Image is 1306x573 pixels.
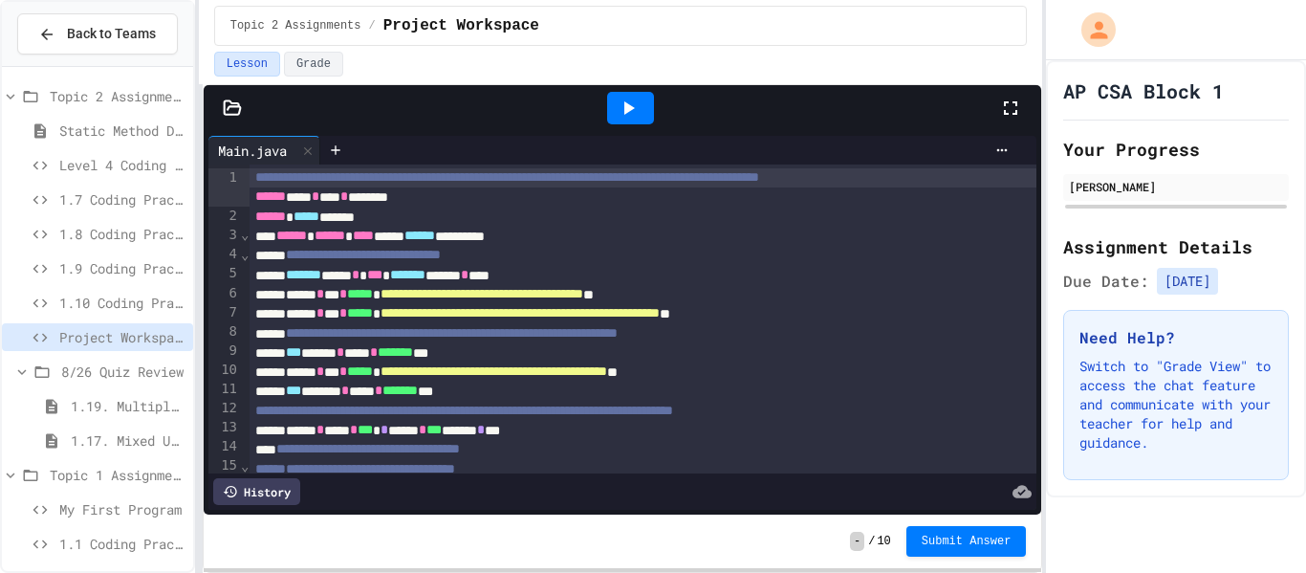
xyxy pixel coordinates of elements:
[61,362,185,382] span: 8/26 Quiz Review
[208,264,240,283] div: 5
[369,18,376,33] span: /
[59,499,185,519] span: My First Program
[1063,270,1149,293] span: Due Date:
[1063,136,1289,163] h2: Your Progress
[230,18,361,33] span: Topic 2 Assignments
[208,361,240,380] div: 10
[208,207,240,226] div: 2
[906,526,1027,557] button: Submit Answer
[1079,357,1273,452] p: Switch to "Grade View" to access the chat feature and communicate with your teacher for help and ...
[59,224,185,244] span: 1.8 Coding Practice
[17,13,178,55] button: Back to Teams
[213,478,300,505] div: History
[1069,178,1283,195] div: [PERSON_NAME]
[922,534,1012,549] span: Submit Answer
[208,342,240,361] div: 9
[868,534,875,549] span: /
[208,245,240,264] div: 4
[1063,233,1289,260] h2: Assignment Details
[208,399,240,418] div: 12
[208,284,240,303] div: 6
[240,247,250,262] span: Fold line
[1063,77,1224,104] h1: AP CSA Block 1
[59,121,185,141] span: Static Method Demo
[240,227,250,242] span: Fold line
[208,380,240,399] div: 11
[208,456,240,475] div: 15
[71,430,185,451] span: 1.17. Mixed Up Code Practice 1.1-1.6
[208,418,240,437] div: 13
[208,136,320,165] div: Main.java
[850,532,864,551] span: -
[208,141,296,161] div: Main.java
[208,226,240,245] div: 3
[383,14,539,37] span: Project Workspace
[208,322,240,342] div: 8
[71,396,185,416] span: 1.19. Multiple Choice Exercises for Unit 1a (1.1-1.6)
[59,293,185,313] span: 1.10 Coding Practice
[50,465,185,485] span: Topic 1 Assignments
[1157,268,1218,295] span: [DATE]
[59,327,185,347] span: Project Workspace
[877,534,890,549] span: 10
[214,52,280,77] button: Lesson
[67,24,156,44] span: Back to Teams
[1061,8,1121,52] div: My Account
[208,168,240,207] div: 1
[284,52,343,77] button: Grade
[1079,326,1273,349] h3: Need Help?
[59,258,185,278] span: 1.9 Coding Practice
[208,303,240,322] div: 7
[59,189,185,209] span: 1.7 Coding Practice
[50,86,185,106] span: Topic 2 Assignments
[240,458,250,474] span: Fold line
[59,534,185,554] span: 1.1 Coding Practice
[208,437,240,456] div: 14
[59,155,185,175] span: Level 4 Coding Challenge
